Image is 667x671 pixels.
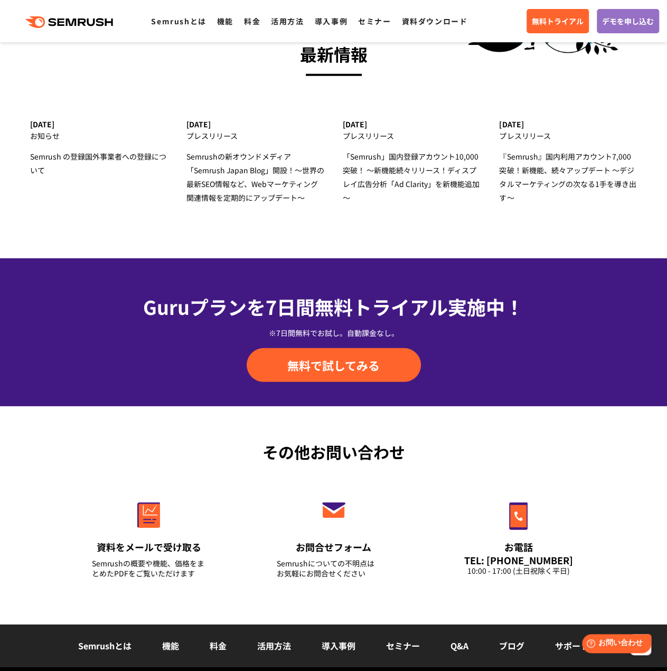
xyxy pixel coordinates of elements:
div: プレスリリース [343,129,481,143]
div: お知らせ [30,129,168,143]
div: [DATE] [343,120,481,129]
div: [DATE] [30,120,168,129]
a: 導入事例 [315,16,347,26]
a: [DATE] プレスリリース 「Semrush」国内登録アカウント10,000突破！ ～新機能続々リリース！ディスプレイ広告分析「Ad Clarity」を新機能追加～ [343,120,481,204]
a: 無料トライアル [527,9,589,33]
a: [DATE] プレスリリース 『Semrush』国内利用アカウント7,000突破！新機能、続々アップデート ～デジタルマーケティングの次なる1手を導き出す～ [499,120,637,204]
a: [DATE] プレスリリース Semrushの新オウンドメディア 「Semrush Japan Blog」開設！～世界の最新SEO情報など、Webマーケティング関連情報を定期的にアップデート～ [186,120,324,204]
span: 『Semrush』国内利用アカウント7,000突破！新機能、続々アップデート ～デジタルマーケティングの次なる1手を導き出す～ [499,151,636,203]
a: 無料で試してみる [247,348,421,382]
div: プレスリリース [499,129,637,143]
div: お電話 [462,540,576,554]
a: 機能 [217,16,233,26]
div: Semrushについての不明点は お気軽にお問合せください [277,558,391,579]
a: お問合せフォーム Semrushについての不明点はお気軽にお問合せください [255,480,413,592]
div: Guruプランを7日間 [57,292,611,321]
a: Q&A [450,639,468,652]
a: デモを申し込む [597,9,659,33]
div: 10:00 - 17:00 (土日祝除く平日) [462,566,576,576]
span: 無料で試してみる [287,357,380,373]
a: セミナー [358,16,391,26]
span: 無料トライアル実施中！ [315,293,524,320]
div: プレスリリース [186,129,324,143]
span: デモを申し込む [602,15,654,27]
h3: 最新情報 [30,40,637,68]
a: 活用方法 [257,639,291,652]
div: ※7日間無料でお試し。自動課金なし。 [57,328,611,338]
div: [DATE] [186,120,324,129]
span: Semrush の登録国外事業者への登録について [30,151,166,175]
div: 資料をメールで受け取る [92,540,206,554]
div: Semrushの概要や機能、価格をまとめたPDFをご覧いただけます [92,558,206,579]
span: Semrushの新オウンドメディア 「Semrush Japan Blog」開設！～世界の最新SEO情報など、Webマーケティング関連情報を定期的にアップデート～ [186,151,324,203]
div: その他お問い合わせ [57,440,611,464]
a: 資料ダウンロード [401,16,467,26]
a: ブログ [499,639,524,652]
a: 料金 [210,639,227,652]
a: Semrushとは [151,16,206,26]
a: セミナー [386,639,420,652]
a: [DATE] お知らせ Semrush の登録国外事業者への登録について [30,120,168,177]
a: Semrushとは [78,639,131,652]
a: 料金 [244,16,260,26]
a: 機能 [162,639,179,652]
a: サポート [555,639,589,652]
div: TEL: [PHONE_NUMBER] [462,554,576,566]
div: お問合せフォーム [277,540,391,554]
iframe: Help widget launcher [573,630,655,659]
span: 無料トライアル [532,15,584,27]
a: 活用方法 [271,16,304,26]
a: 導入事例 [322,639,355,652]
div: [DATE] [499,120,637,129]
a: 資料をメールで受け取る Semrushの概要や機能、価格をまとめたPDFをご覧いただけます [70,480,228,592]
span: 「Semrush」国内登録アカウント10,000突破！ ～新機能続々リリース！ディスプレイ広告分析「Ad Clarity」を新機能追加～ [343,151,480,203]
